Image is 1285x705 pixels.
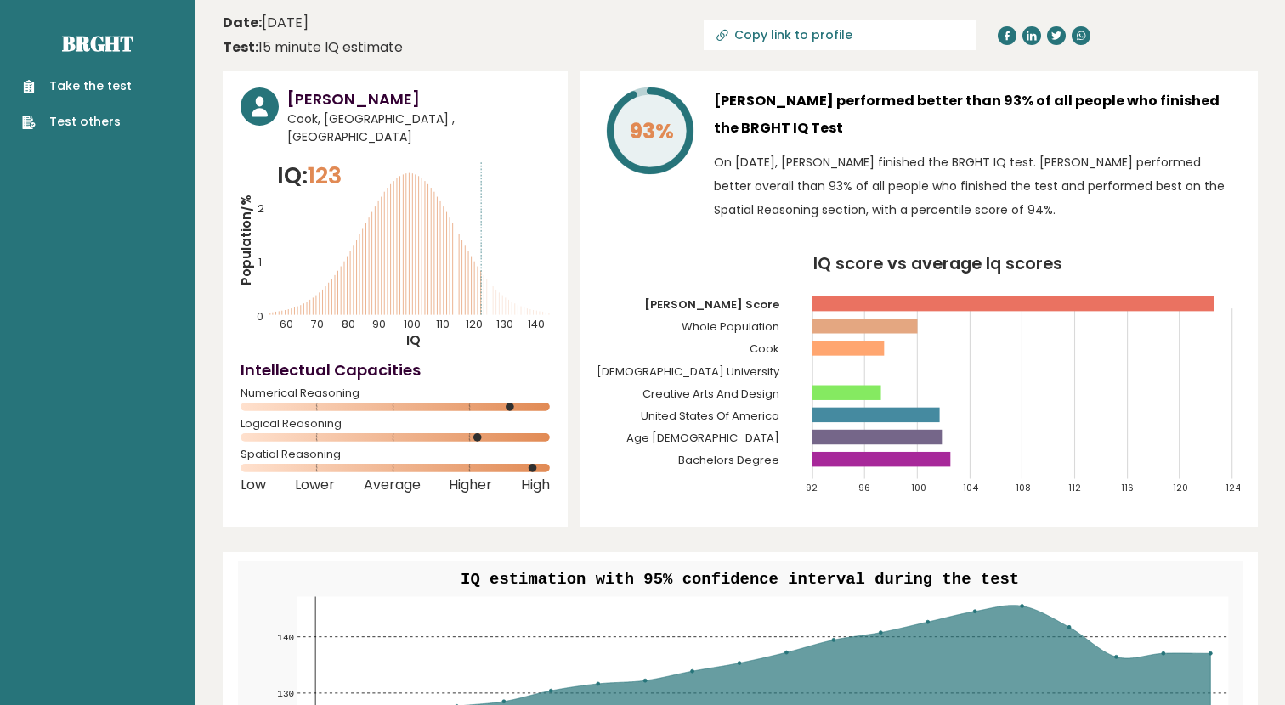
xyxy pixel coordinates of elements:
[714,87,1240,142] h3: [PERSON_NAME] performed better than 93% of all people who finished the BRGHT IQ Test
[241,451,550,458] span: Spatial Reasoning
[223,13,262,32] b: Date:
[521,482,550,488] span: High
[1173,482,1188,494] tspan: 120
[287,87,550,110] h3: [PERSON_NAME]
[641,408,779,424] tspan: United States Of America
[241,482,266,488] span: Low
[682,319,779,335] tspan: Whole Population
[241,358,550,381] h4: Intellectual Capacities
[678,452,779,468] tspan: Bachelors Degree
[496,317,513,331] tspan: 130
[311,317,324,331] tspan: 70
[466,317,483,331] tspan: 120
[461,569,1020,588] text: IQ estimation with 95% confidence interval during the test
[911,482,926,494] tspan: 100
[258,255,262,269] tspan: 1
[714,150,1240,222] p: On [DATE], [PERSON_NAME] finished the BRGHT IQ test. [PERSON_NAME] performed better overall than ...
[223,13,309,33] time: [DATE]
[449,482,492,488] span: Higher
[277,632,294,642] text: 140
[342,317,355,331] tspan: 80
[555,364,780,380] tspan: Malawi [DEMOGRAPHIC_DATA] University
[223,37,258,57] b: Test:
[858,482,870,494] tspan: 96
[406,331,421,349] tspan: IQ
[308,160,342,191] span: 123
[404,317,421,331] tspan: 100
[1016,482,1031,494] tspan: 108
[241,390,550,397] span: Numerical Reasoning
[241,420,550,427] span: Logical Reasoning
[277,159,342,193] p: IQ:
[630,116,674,146] tspan: 93%
[277,688,294,698] text: 130
[364,482,421,488] span: Average
[642,386,779,402] tspan: Creative Arts And Design
[1068,482,1081,494] tspan: 112
[22,113,132,131] a: Test others
[626,430,779,446] tspan: Age [DEMOGRAPHIC_DATA]
[280,317,293,331] tspan: 60
[287,110,550,146] span: Cook, [GEOGRAPHIC_DATA] , [GEOGRAPHIC_DATA]
[223,37,403,58] div: 15 minute IQ estimate
[750,341,779,357] tspan: Cook
[62,30,133,57] a: Brght
[436,317,450,331] tspan: 110
[22,77,132,95] a: Take the test
[1121,482,1134,494] tspan: 116
[528,317,545,331] tspan: 140
[806,482,818,494] tspan: 92
[257,309,263,324] tspan: 0
[372,317,386,331] tspan: 90
[963,482,979,494] tspan: 104
[813,251,1062,275] tspan: IQ score vs average Iq scores
[1226,482,1242,494] tspan: 124
[644,296,779,313] tspan: [PERSON_NAME] Score
[237,195,255,285] tspan: Population/%
[295,482,335,488] span: Lower
[258,201,264,216] tspan: 2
